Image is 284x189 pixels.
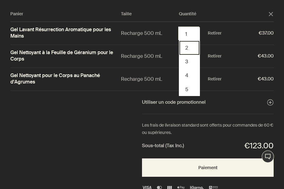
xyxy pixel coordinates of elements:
[177,186,185,189] img: Apple Pay
[208,53,222,60] button: Retirer
[179,10,268,18] div: Quantité
[142,158,274,177] button: Paiement
[222,29,274,37] span: €37.00
[222,75,274,83] span: €43.00
[10,72,115,85] a: Gel Nettoyant pour le Corps au Panaché d'Agrumes
[190,186,204,189] img: klarna (1)
[121,52,179,60] div: Recharge 500 mL
[268,11,274,17] button: Fermer
[179,69,199,82] button: Quantité 4
[179,55,199,69] button: Quantité 3
[208,76,222,83] button: Retirer
[167,186,172,189] img: JBC Logo
[209,186,218,189] img: alipay-logo
[179,27,200,96] ol: Quantité options
[142,186,151,189] img: Visa Logo
[142,98,274,106] button: Utiliser un code promotionnel
[208,30,222,37] button: Retirer
[10,27,115,39] a: Gel Lavant Résurrection Aromatique pour les Mains
[121,75,179,83] div: Recharge 500 mL
[142,142,184,150] strong: Sous-total (Tax Inc.)
[157,186,162,189] img: Mastercard Logo
[121,10,179,18] div: Taille
[262,150,274,163] button: Chat en direct
[121,29,179,37] div: Recharge 500 mL
[10,10,121,18] div: Panier
[179,41,199,55] button: Quantité 2
[142,122,274,136] div: Les frais de livraison standard sont offerts pour commandes de 60 € ou supérieures.
[222,52,274,60] span: €43.00
[244,139,274,153] div: €123.00
[179,27,199,41] button: Quantité 1
[179,83,199,96] button: Quantité 5
[10,50,115,62] a: Gel Nettoyant à la Feuille de Géranium pour le Corps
